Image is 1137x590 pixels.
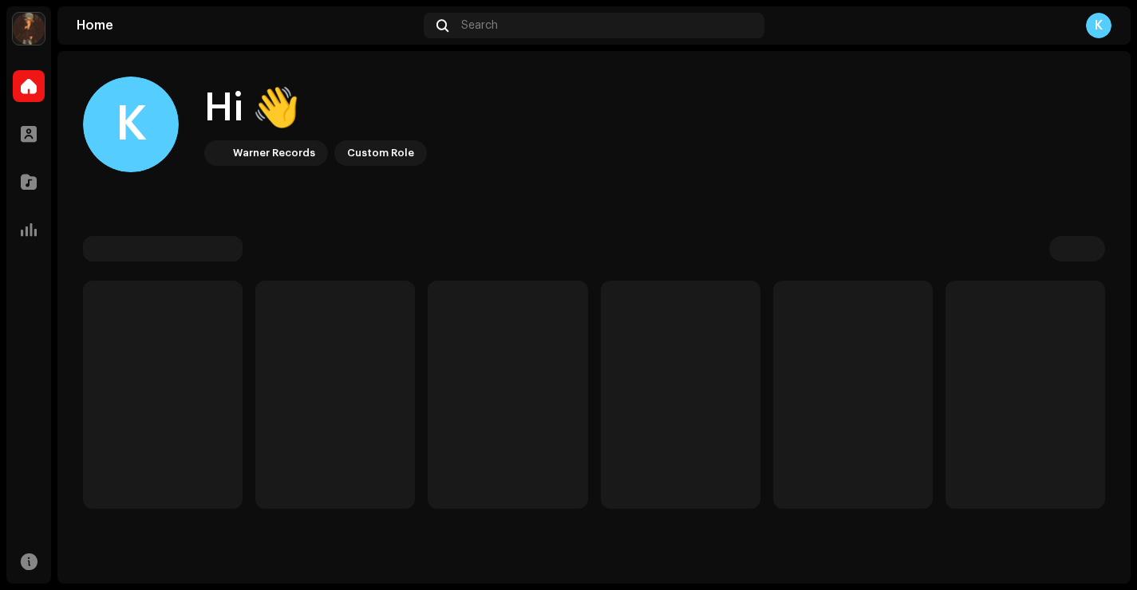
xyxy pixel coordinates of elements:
[207,144,227,163] img: acab2465-393a-471f-9647-fa4d43662784
[77,19,417,32] div: Home
[461,19,498,32] span: Search
[233,144,315,163] div: Warner Records
[13,13,45,45] img: 764827e5-49cb-47f1-baf5-ba33761bdf02
[204,83,427,134] div: Hi 👋
[347,144,414,163] div: Custom Role
[1086,13,1111,38] div: K
[83,77,179,172] div: K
